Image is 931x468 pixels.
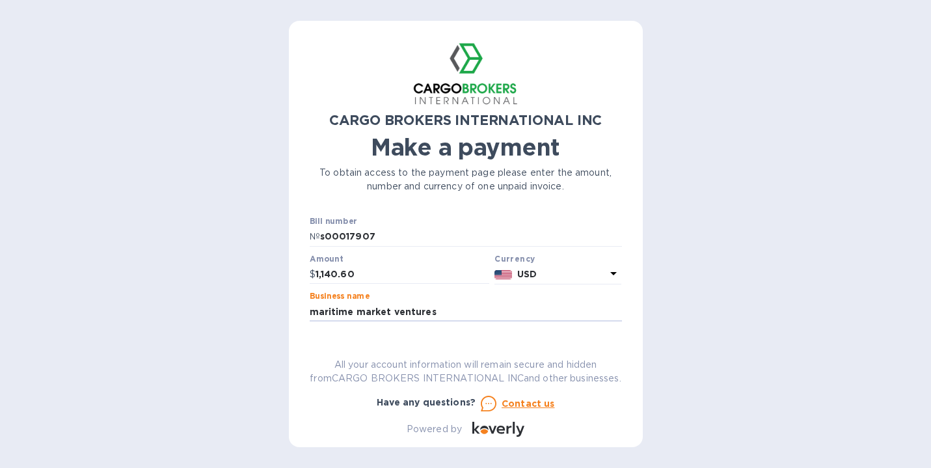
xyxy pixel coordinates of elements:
[517,269,537,279] b: USD
[320,227,622,247] input: Enter bill number
[310,293,370,301] label: Business name
[407,422,462,436] p: Powered by
[310,230,320,243] p: №
[494,270,512,279] img: USD
[494,254,535,264] b: Currency
[310,166,622,193] p: To obtain access to the payment page please enter the amount, number and currency of one unpaid i...
[310,255,343,263] label: Amount
[502,398,555,409] u: Contact us
[310,218,357,226] label: Bill number
[316,265,490,284] input: 0.00
[377,397,476,407] b: Have any questions?
[310,358,622,385] p: All your account information will remain secure and hidden from CARGO BROKERS INTERNATIONAL INC a...
[329,112,602,128] b: CARGO BROKERS INTERNATIONAL INC
[310,133,622,161] h1: Make a payment
[310,268,316,281] p: $
[310,302,622,322] input: Enter business name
